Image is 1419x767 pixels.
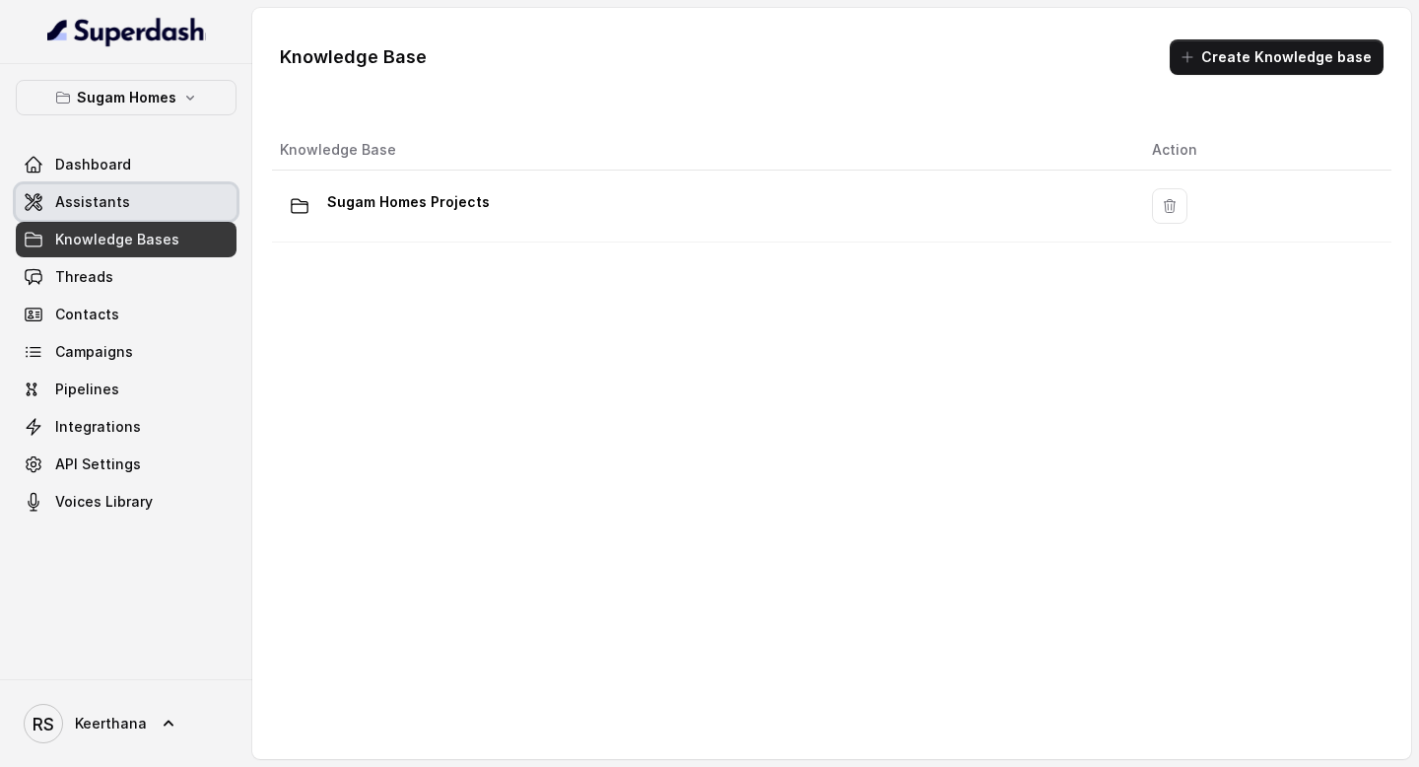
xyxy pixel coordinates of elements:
[77,86,176,109] p: Sugam Homes
[1136,130,1391,171] th: Action
[55,155,131,174] span: Dashboard
[272,130,1136,171] th: Knowledge Base
[16,147,236,182] a: Dashboard
[16,334,236,370] a: Campaigns
[55,492,153,512] span: Voices Library
[327,186,490,218] p: Sugam Homes Projects
[55,230,179,249] span: Knowledge Bases
[55,342,133,362] span: Campaigns
[1170,39,1384,75] button: Create Knowledge base
[33,714,54,734] text: RS
[16,222,236,257] a: Knowledge Bases
[75,714,147,733] span: Keerthana
[16,259,236,295] a: Threads
[55,454,141,474] span: API Settings
[16,484,236,520] a: Voices Library
[16,297,236,332] a: Contacts
[280,41,427,73] h1: Knowledge Base
[55,305,119,324] span: Contacts
[16,372,236,407] a: Pipelines
[16,80,236,115] button: Sugam Homes
[16,447,236,482] a: API Settings
[16,696,236,751] a: Keerthana
[47,16,206,47] img: light.svg
[55,267,113,287] span: Threads
[16,184,236,220] a: Assistants
[55,192,130,212] span: Assistants
[16,409,236,445] a: Integrations
[55,417,141,437] span: Integrations
[55,380,119,399] span: Pipelines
